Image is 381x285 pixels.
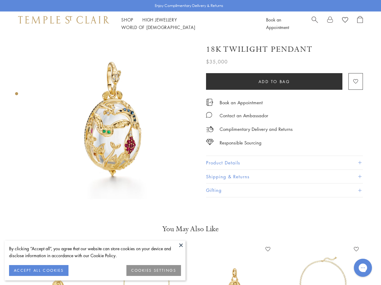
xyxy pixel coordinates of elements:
nav: Main navigation [121,16,252,31]
a: World of [DEMOGRAPHIC_DATA]World of [DEMOGRAPHIC_DATA] [121,24,195,30]
button: Gifting [206,183,363,197]
a: Book an Appointment [220,99,263,106]
a: Book an Appointment [266,17,289,30]
span: Add to bag [259,78,290,85]
div: By clicking “Accept all”, you agree that our website can store cookies on your device and disclos... [9,245,181,259]
img: Temple St. Clair [18,16,109,23]
p: Enjoy Complimentary Delivery & Returns [155,3,223,9]
button: Shipping & Returns [206,170,363,183]
a: Search [312,16,318,31]
div: Responsible Sourcing [220,139,262,147]
img: MessageIcon-01_2.svg [206,112,212,118]
button: COOKIES SETTINGS [126,265,181,276]
button: Add to bag [206,73,342,90]
a: View Wishlist [342,16,348,25]
img: 18K Twilight Pendant [30,36,197,203]
a: Open Shopping Bag [357,16,363,31]
h3: You May Also Like [24,224,357,234]
iframe: Gorgias live chat messenger [351,257,375,279]
div: Product gallery navigation [15,91,18,100]
h1: 18K Twilight Pendant [206,44,313,55]
a: ShopShop [121,17,133,23]
button: ACCEPT ALL COOKIES [9,265,68,276]
img: icon_sourcing.svg [206,139,214,145]
img: icon_appointment.svg [206,99,213,106]
p: Complimentary Delivery and Returns [220,125,293,133]
div: Contact an Ambassador [220,112,268,119]
button: Product Details [206,156,363,170]
img: icon_delivery.svg [206,125,214,133]
a: High JewelleryHigh Jewellery [142,17,177,23]
span: $35,000 [206,58,228,66]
